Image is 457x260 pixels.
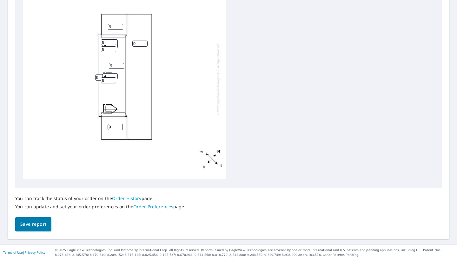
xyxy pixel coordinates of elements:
[25,250,45,255] a: Privacy Policy
[55,248,454,257] p: © 2025 Eagle View Technologies, Inc. and Pictometry International Corp. All Rights Reserved. Repo...
[15,217,51,231] button: Save report
[112,195,142,201] a: Order History
[15,204,186,210] p: You can update and set your order preferences on the page.
[133,204,173,210] a: Order Preferences
[20,220,46,228] span: Save report
[15,196,186,201] p: You can track the status of your order on the page.
[3,250,45,254] p: |
[3,250,23,255] a: Terms of Use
